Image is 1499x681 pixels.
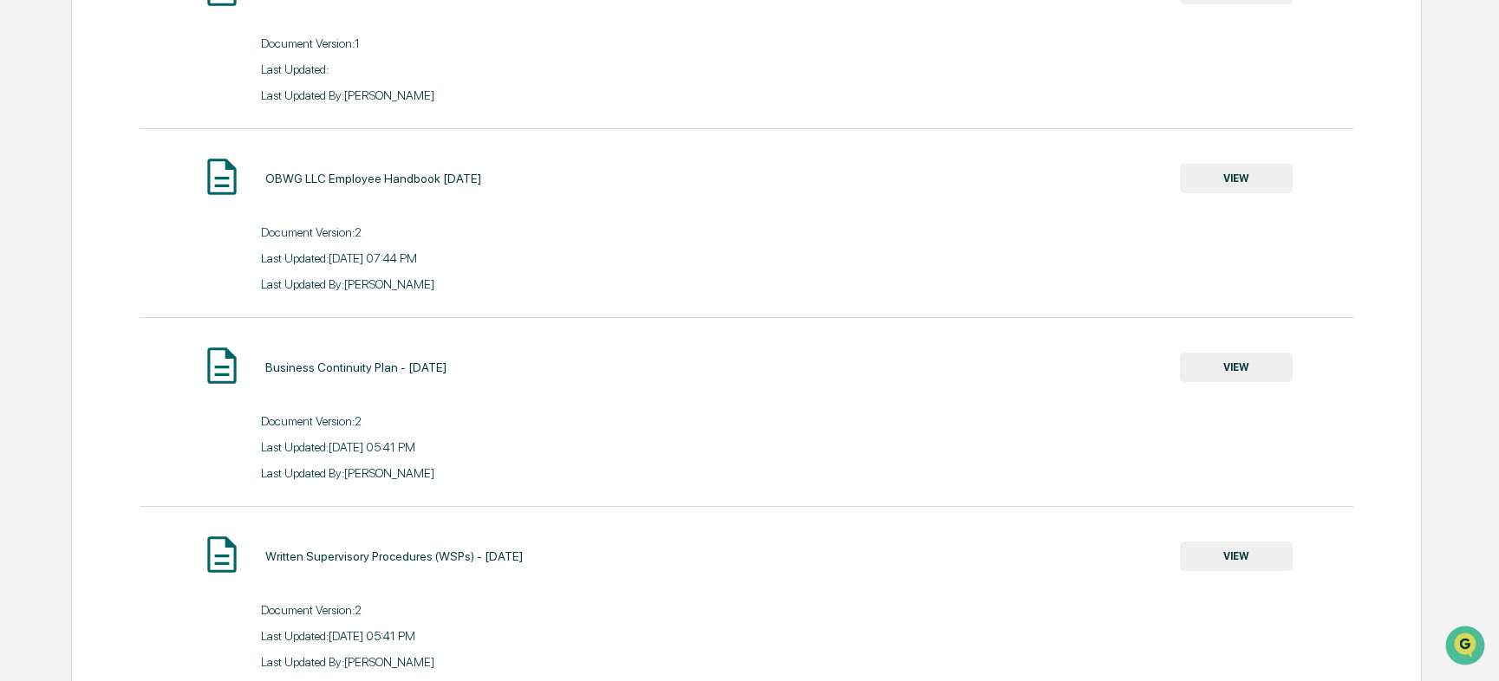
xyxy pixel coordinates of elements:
div: Written Supervisory Procedures (WSPs) - [DATE] [265,549,523,563]
iframe: Open customer support [1444,624,1490,671]
img: Document Icon [200,155,244,198]
div: Last Updated: [DATE] 05:41 PM [261,440,746,454]
div: Business Continuity Plan - [DATE] [265,360,446,374]
div: OBWG LLC Employee Handbook [DATE] [265,172,481,185]
div: Document Version: 2 [261,603,746,617]
div: Last Updated: [DATE] 07:44 PM [261,251,746,265]
div: 🖐️ [17,220,31,234]
div: Document Version: 2 [261,414,746,428]
button: Start new chat [295,138,316,159]
div: Last Updated By: [PERSON_NAME] [261,655,746,669]
a: Powered byPylon [122,293,210,307]
a: 🖐️Preclearance [10,211,119,243]
div: Last Updated: [261,62,746,76]
div: Last Updated By: [PERSON_NAME] [261,277,746,291]
div: 🗄️ [126,220,140,234]
a: 🗄️Attestations [119,211,222,243]
div: Start new chat [59,133,284,150]
div: Last Updated By: [PERSON_NAME] [261,88,746,102]
div: Last Updated By: [PERSON_NAME] [261,466,746,480]
img: Document Icon [200,533,244,576]
span: Attestations [143,218,215,236]
img: 1746055101610-c473b297-6a78-478c-a979-82029cc54cd1 [17,133,49,164]
button: VIEW [1180,353,1293,382]
img: Document Icon [200,344,244,387]
div: We're available if you need us! [59,150,219,164]
span: Pylon [173,294,210,307]
button: VIEW [1180,542,1293,571]
div: Last Updated: [DATE] 05:41 PM [261,629,746,643]
a: 🔎Data Lookup [10,244,116,276]
div: Document Version: 2 [261,225,746,239]
span: Preclearance [35,218,112,236]
div: Document Version: 1 [261,36,746,50]
p: How can we help? [17,36,316,64]
div: 🔎 [17,253,31,267]
button: VIEW [1180,164,1293,193]
span: Data Lookup [35,251,109,269]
